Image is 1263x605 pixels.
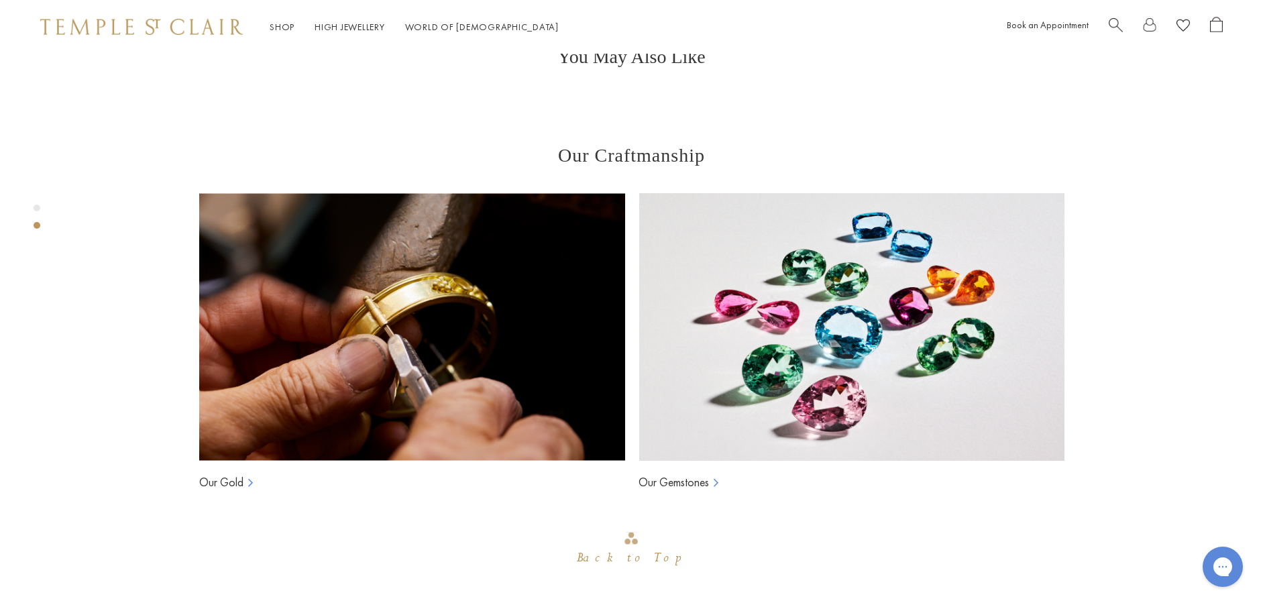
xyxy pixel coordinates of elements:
[577,531,685,570] div: Go to top
[270,21,294,33] a: ShopShop
[639,193,1064,461] img: Ball Chains
[639,474,709,490] a: Our Gemstones
[405,21,559,33] a: World of [DEMOGRAPHIC_DATA]World of [DEMOGRAPHIC_DATA]
[270,19,559,36] nav: Main navigation
[34,201,40,239] div: Product gallery navigation
[199,193,625,461] img: Ball Chains
[1196,542,1250,592] iframe: Gorgias live chat messenger
[1109,17,1123,38] a: Search
[1007,19,1089,31] a: Book an Appointment
[54,46,1209,68] h3: You May Also Like
[315,21,385,33] a: High JewelleryHigh Jewellery
[199,474,243,490] a: Our Gold
[1210,17,1223,38] a: Open Shopping Bag
[199,145,1064,166] h3: Our Craftmanship
[40,19,243,35] img: Temple St. Clair
[1176,17,1190,38] a: View Wishlist
[577,546,685,570] div: Back to Top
